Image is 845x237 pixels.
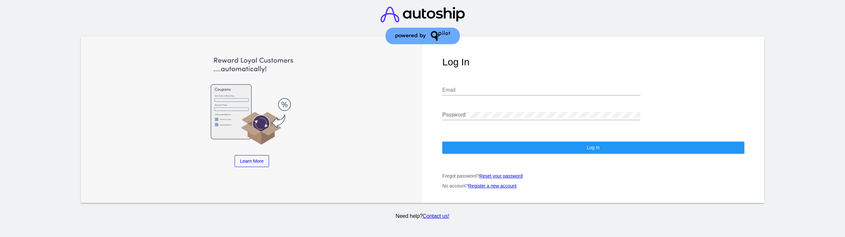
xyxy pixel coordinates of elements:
[80,213,765,219] p: Need help?
[101,56,403,145] img: Apply Coupons Automatically to Scheduled Orders with QPilot
[468,183,517,188] a: Register a new account
[442,87,640,93] input: Email
[442,183,744,188] p: No account?
[235,155,269,167] a: Learn More
[442,173,744,179] p: Forgot password?
[587,145,600,150] span: Log In
[442,56,744,68] h1: Log In
[442,142,744,153] button: Log In
[422,213,449,219] a: Contact us!
[479,173,523,179] a: Reset your password
[240,158,264,164] span: Learn More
